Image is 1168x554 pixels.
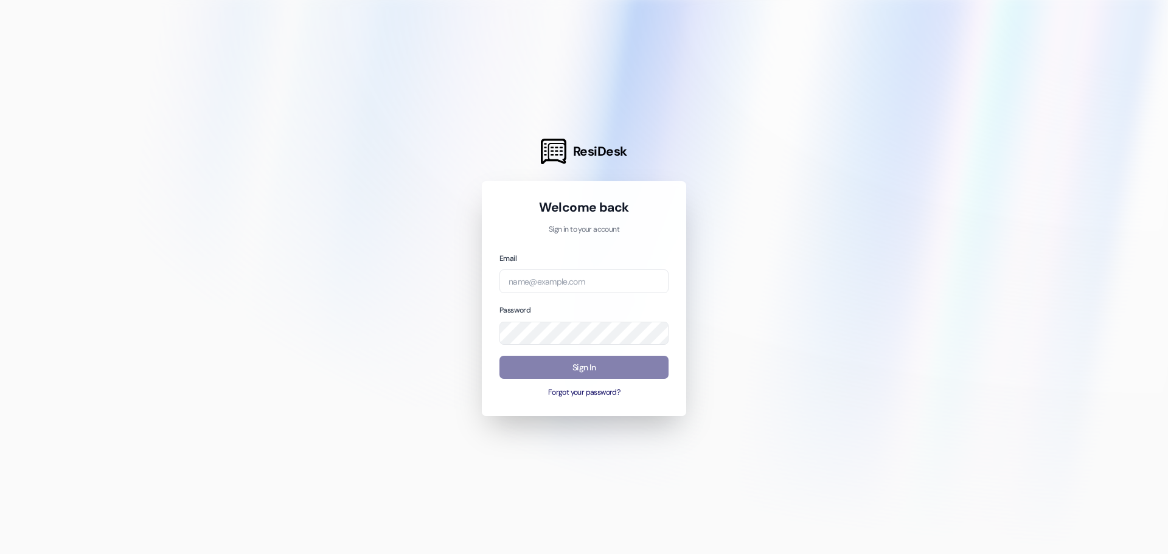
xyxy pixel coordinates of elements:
h1: Welcome back [499,199,669,216]
p: Sign in to your account [499,224,669,235]
label: Password [499,305,530,315]
button: Forgot your password? [499,387,669,398]
label: Email [499,254,516,263]
input: name@example.com [499,269,669,293]
img: ResiDesk Logo [541,139,566,164]
button: Sign In [499,356,669,379]
span: ResiDesk [573,143,627,160]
